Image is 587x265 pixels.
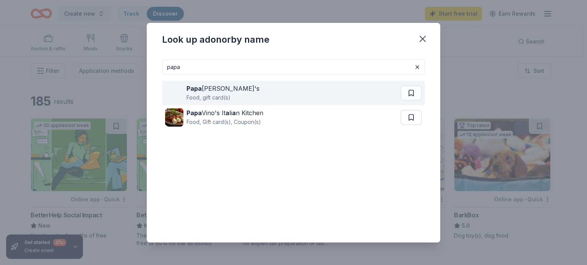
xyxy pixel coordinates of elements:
strong: a [232,109,236,117]
img: Image for Papa Vino's Italian Kitchen [165,108,183,127]
strong: Papa [186,85,202,92]
div: Vino's It li n Kitchen [186,108,263,117]
strong: a [225,109,229,117]
input: Search [162,59,425,75]
strong: Papa [186,109,202,117]
div: [PERSON_NAME]'s [186,84,259,93]
div: Food, gift card(s) [186,93,259,102]
div: Look up a donor by name [162,34,269,46]
img: Image for Papa John's [165,84,183,102]
div: Food, Gift card(s), Coupon(s) [186,117,263,127]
